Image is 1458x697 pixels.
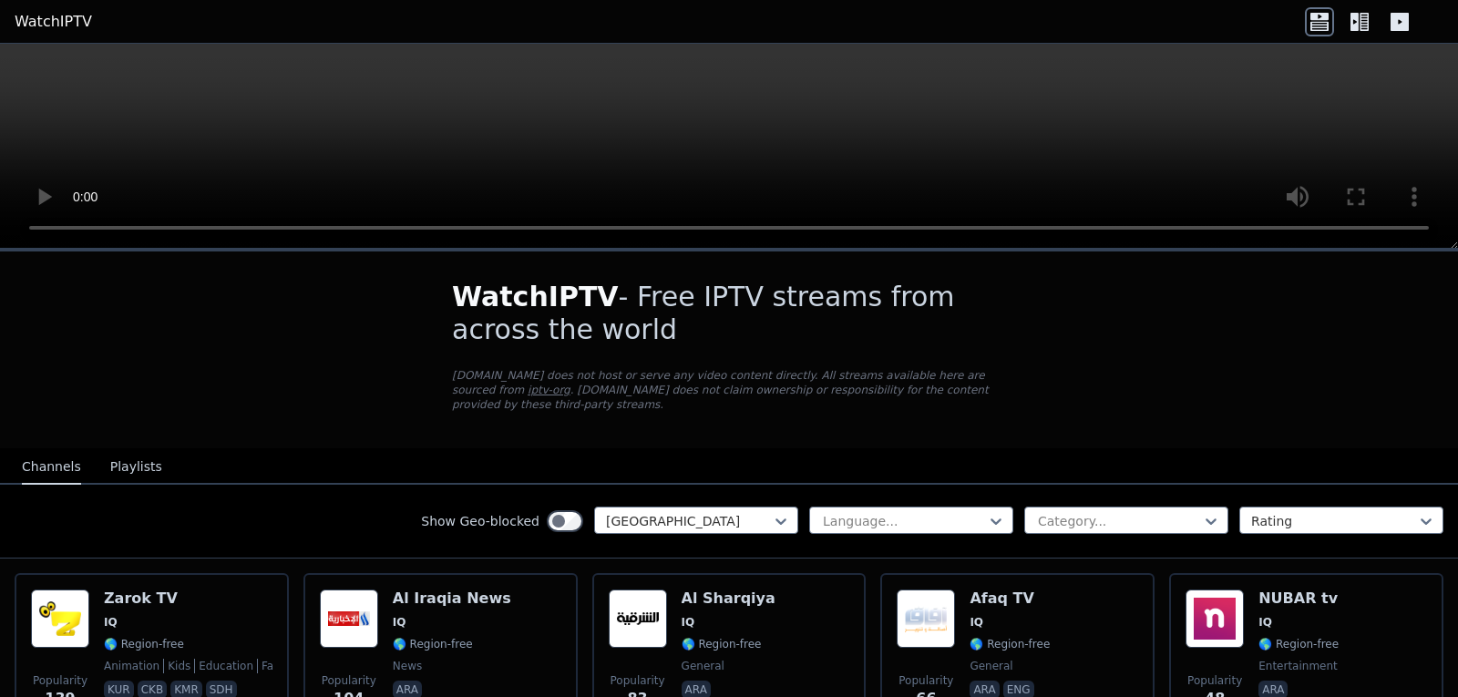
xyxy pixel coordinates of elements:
h6: Afaq TV [970,589,1050,608]
span: 🌎 Region-free [970,637,1050,651]
label: Show Geo-blocked [421,512,539,530]
img: NUBAR tv [1186,589,1244,648]
span: Popularity [322,673,376,688]
span: WatchIPTV [452,281,619,313]
h6: Al Sharqiya [682,589,775,608]
span: Popularity [611,673,665,688]
span: animation [104,659,159,673]
span: general [970,659,1012,673]
a: WatchIPTV [15,11,92,33]
h6: Al Iraqia News [393,589,511,608]
h6: Zarok TV [104,589,272,608]
span: IQ [104,615,118,630]
a: iptv-org [528,384,570,396]
img: Al Iraqia News [320,589,378,648]
span: entertainment [1258,659,1338,673]
p: [DOMAIN_NAME] does not host or serve any video content directly. All streams available here are s... [452,368,1006,412]
span: 🌎 Region-free [393,637,473,651]
button: Channels [22,450,81,485]
h6: NUBAR tv [1258,589,1339,608]
span: IQ [393,615,406,630]
span: kids [163,659,190,673]
span: education [194,659,253,673]
img: Zarok TV [31,589,89,648]
span: 🌎 Region-free [1258,637,1339,651]
span: Popularity [898,673,953,688]
span: IQ [970,615,983,630]
img: Al Sharqiya [609,589,667,648]
span: IQ [1258,615,1272,630]
button: Playlists [110,450,162,485]
span: 🌎 Region-free [682,637,762,651]
span: Popularity [33,673,87,688]
span: family [257,659,297,673]
span: IQ [682,615,695,630]
h1: - Free IPTV streams from across the world [452,281,1006,346]
img: Afaq TV [897,589,955,648]
span: news [393,659,422,673]
span: general [682,659,724,673]
span: 🌎 Region-free [104,637,184,651]
span: Popularity [1187,673,1242,688]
